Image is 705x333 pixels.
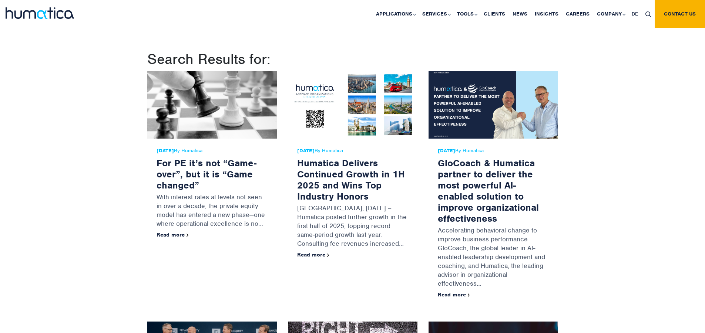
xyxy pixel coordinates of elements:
[157,191,268,232] p: With interest rates at levels not seen in over a decade, the private equity model has entered a n...
[297,148,408,154] span: By Humatica
[157,147,174,154] strong: [DATE]
[157,157,256,191] a: For PE it’s not “Game-over”, but it is “Game changed”
[6,7,74,19] img: logo
[632,11,638,17] span: DE
[297,251,329,258] a: Read more
[429,71,558,139] img: GloCoach & Humatica partner to deliver the most powerful AI-enabled solution to improve organizat...
[297,202,408,252] p: [GEOGRAPHIC_DATA], [DATE] – Humatica posted further growth in the first half of 2025, topping rec...
[157,148,268,154] span: By Humatica
[297,147,315,154] strong: [DATE]
[157,231,189,238] a: Read more
[297,157,405,202] a: Humatica Delivers Continued Growth in 1H 2025 and Wins Top Industry Honors
[438,291,470,298] a: Read more
[438,157,539,224] a: GloCoach & Humatica partner to deliver the most powerful AI-enabled solution to improve organizat...
[288,71,417,139] img: Humatica Delivers Continued Growth in 1H 2025 and Wins Top Industry Honors
[438,147,455,154] strong: [DATE]
[147,71,277,139] img: For PE it’s not “Game-over”, but it is “Game changed”
[147,50,558,68] h1: Search Results for:
[645,11,651,17] img: search_icon
[187,234,189,237] img: arrowicon
[468,293,470,297] img: arrowicon
[327,254,329,257] img: arrowicon
[438,224,549,292] p: Accelerating behavioral change to improve business performance GloCoach, the global leader in AI-...
[438,148,549,154] span: By Humatica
